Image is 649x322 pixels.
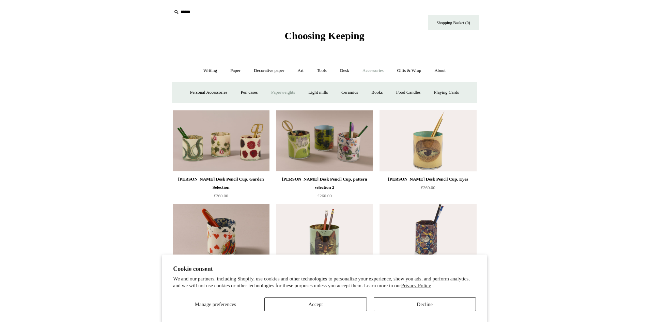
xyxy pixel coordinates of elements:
a: Books [365,83,389,102]
a: Tools [311,62,333,80]
a: Decorative paper [248,62,290,80]
a: John Derian Desk Pencil Cup, Eyes John Derian Desk Pencil Cup, Eyes [380,110,476,171]
a: Paper [224,62,247,80]
a: John Derian Desk Pencil Cup, Roi de Coeur John Derian Desk Pencil Cup, Roi de Coeur [173,204,269,265]
span: £260.00 [421,185,435,190]
img: John Derian Desk Pencil Cup, Country Cat [276,204,373,265]
img: John Derian Desk Pencil Cup, Garden Selection [173,110,269,171]
h2: Cookie consent [173,265,476,273]
a: Writing [197,62,223,80]
a: Pen cases [234,83,264,102]
div: [PERSON_NAME] Desk Pencil Cup, Eyes [381,175,475,183]
a: Art [292,62,310,80]
img: John Derian Desk Pencil Cup, Eyes [380,110,476,171]
a: [PERSON_NAME] Desk Pencil Cup, Garden Selection £260.00 [173,175,269,203]
img: John Derian Desk Pencil Cup, pattern selection 2 [276,110,373,171]
span: £260.00 [214,193,228,198]
a: Light mills [302,83,334,102]
a: Paperweights [265,83,301,102]
span: Manage preferences [195,302,236,307]
a: [PERSON_NAME] Desk Pencil Cup, pattern selection 2 £260.00 [276,175,373,203]
p: We and our partners, including Shopify, use cookies and other technologies to personalize your ex... [173,276,476,289]
a: About [428,62,452,80]
button: Accept [264,297,367,311]
a: Food Candles [390,83,427,102]
img: John Derian Desk Pencil Cup, Roi de Coeur [173,204,269,265]
a: Hexagonal Marbled Pen Pot - Pattern 16 Hexagonal Marbled Pen Pot - Pattern 16 [380,204,476,265]
button: Manage preferences [173,297,258,311]
img: Hexagonal Marbled Pen Pot - Pattern 16 [380,204,476,265]
a: John Derian Desk Pencil Cup, pattern selection 2 John Derian Desk Pencil Cup, pattern selection 2 [276,110,373,171]
button: Decline [374,297,476,311]
a: Choosing Keeping [284,35,364,40]
a: Shopping Basket (0) [428,15,479,30]
a: John Derian Desk Pencil Cup, Garden Selection John Derian Desk Pencil Cup, Garden Selection [173,110,269,171]
a: Accessories [356,62,390,80]
div: [PERSON_NAME] Desk Pencil Cup, pattern selection 2 [278,175,371,191]
span: £260.00 [317,193,331,198]
div: [PERSON_NAME] Desk Pencil Cup, Garden Selection [174,175,268,191]
a: Playing Cards [428,83,465,102]
a: Gifts & Wrap [391,62,427,80]
a: Personal Accessories [184,83,233,102]
a: [PERSON_NAME] Desk Pencil Cup, Eyes £260.00 [380,175,476,203]
a: Ceramics [335,83,364,102]
a: Privacy Policy [401,283,431,288]
span: Choosing Keeping [284,30,364,41]
a: Desk [334,62,355,80]
a: John Derian Desk Pencil Cup, Country Cat John Derian Desk Pencil Cup, Country Cat [276,204,373,265]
